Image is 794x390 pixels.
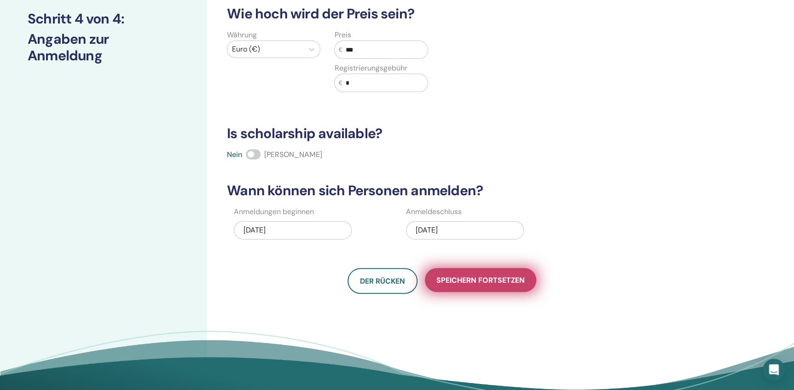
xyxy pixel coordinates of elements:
[234,221,352,239] div: [DATE]
[406,221,524,239] div: [DATE]
[360,276,405,286] span: Der Rücken
[227,150,242,159] span: Nein
[334,63,407,74] label: Registrierungsgebühr
[221,6,662,22] h3: Wie hoch wird der Preis sein?
[334,29,351,41] label: Preis
[227,29,257,41] label: Währung
[28,11,180,27] h3: Schritt 4 von 4 :
[221,182,662,199] h3: Wann können sich Personen anmelden?
[436,275,525,285] span: Speichern fortsetzen
[28,31,180,64] h3: Angaben zur Anmeldung
[348,268,417,294] button: Der Rücken
[264,150,322,159] span: [PERSON_NAME]
[221,125,662,142] h3: Is scholarship available?
[338,78,342,88] span: €
[338,45,342,55] span: €
[425,268,536,292] button: Speichern fortsetzen
[406,206,462,217] label: Anmeldeschluss
[234,206,314,217] label: Anmeldungen beginnen
[763,359,785,381] div: Open Intercom Messenger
